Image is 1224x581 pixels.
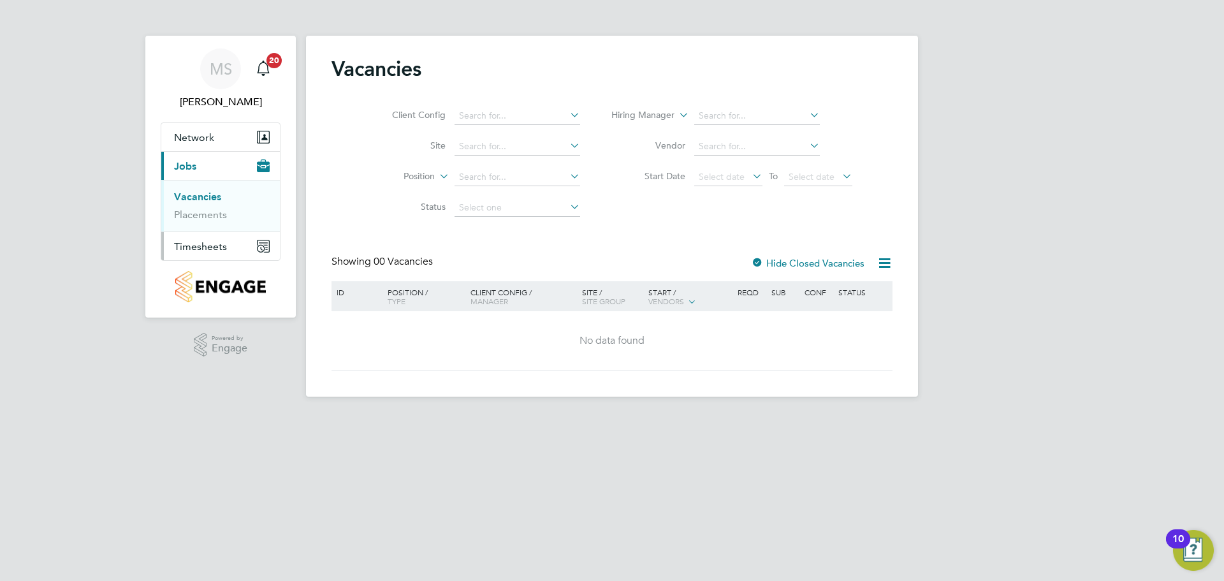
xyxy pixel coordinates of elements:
[455,199,580,217] input: Select one
[648,296,684,306] span: Vendors
[174,209,227,221] a: Placements
[161,232,280,260] button: Timesheets
[789,171,834,182] span: Select date
[161,180,280,232] div: Jobs
[612,140,685,151] label: Vendor
[1172,539,1184,555] div: 10
[751,257,864,269] label: Hide Closed Vacancies
[174,131,214,143] span: Network
[372,109,446,121] label: Client Config
[467,281,579,312] div: Client Config /
[212,343,247,354] span: Engage
[161,94,280,110] span: Mark Steadman
[601,109,674,122] label: Hiring Manager
[455,168,580,186] input: Search for...
[194,333,248,357] a: Powered byEngage
[612,170,685,182] label: Start Date
[266,53,282,68] span: 20
[1173,530,1214,571] button: Open Resource Center, 10 new notifications
[645,281,734,313] div: Start /
[470,296,508,306] span: Manager
[331,56,421,82] h2: Vacancies
[694,107,820,125] input: Search for...
[251,48,276,89] a: 20
[333,281,378,303] div: ID
[694,138,820,156] input: Search for...
[174,240,227,253] span: Timesheets
[175,271,265,302] img: countryside-properties-logo-retina.png
[333,334,891,348] div: No data found
[455,107,580,125] input: Search for...
[699,171,745,182] span: Select date
[331,255,435,268] div: Showing
[734,281,768,303] div: Reqd
[210,61,232,77] span: MS
[212,333,247,344] span: Powered by
[174,191,221,203] a: Vacancies
[378,281,467,312] div: Position /
[835,281,891,303] div: Status
[161,123,280,151] button: Network
[374,255,433,268] span: 00 Vacancies
[372,201,446,212] label: Status
[361,170,435,183] label: Position
[145,36,296,318] nav: Main navigation
[768,281,801,303] div: Sub
[161,271,280,302] a: Go to home page
[174,160,196,172] span: Jobs
[801,281,834,303] div: Conf
[161,152,280,180] button: Jobs
[765,168,782,184] span: To
[582,296,625,306] span: Site Group
[372,140,446,151] label: Site
[388,296,405,306] span: Type
[579,281,646,312] div: Site /
[161,48,280,110] a: MS[PERSON_NAME]
[455,138,580,156] input: Search for...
